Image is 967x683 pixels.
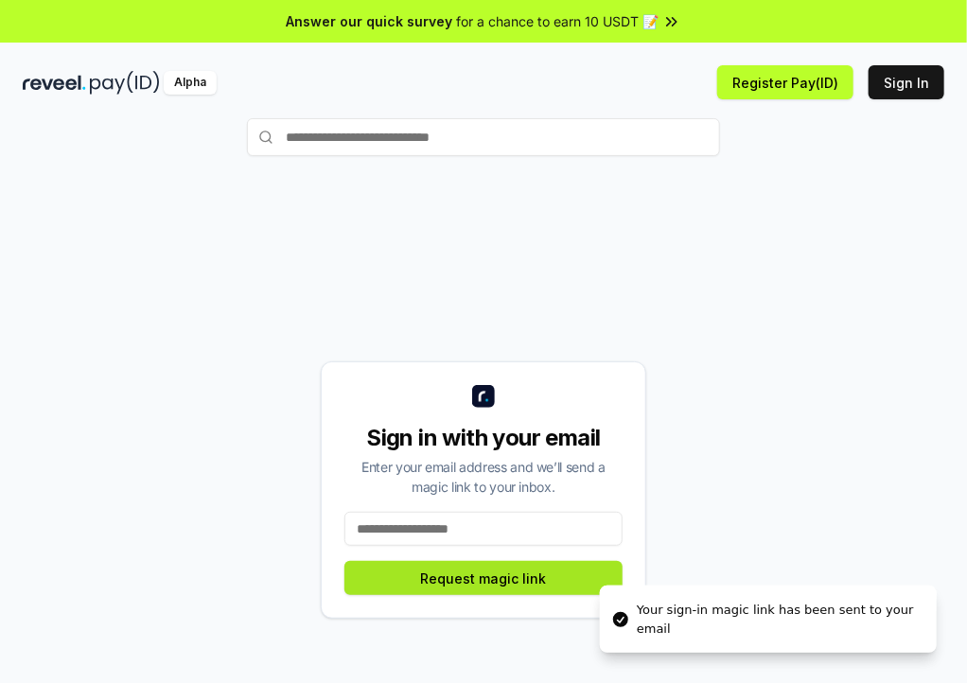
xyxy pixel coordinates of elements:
button: Sign In [869,65,944,99]
img: reveel_dark [23,71,86,95]
div: Enter your email address and we’ll send a magic link to your inbox. [344,457,623,497]
button: Register Pay(ID) [717,65,853,99]
span: Answer our quick survey [286,11,452,31]
span: for a chance to earn 10 USDT 📝 [456,11,659,31]
img: logo_small [472,385,495,408]
img: pay_id [90,71,160,95]
div: Alpha [164,71,217,95]
div: Sign in with your email [344,423,623,453]
button: Request magic link [344,561,623,595]
div: Your sign-in magic link has been sent to your email [637,601,922,638]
